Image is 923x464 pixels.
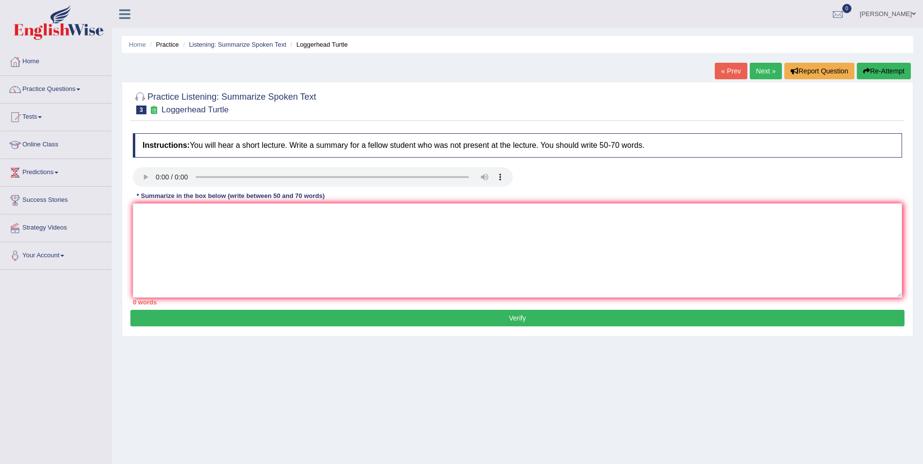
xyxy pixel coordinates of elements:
[133,133,902,158] h4: You will hear a short lecture. Write a summary for a fellow student who was not present at the le...
[0,48,111,72] a: Home
[0,159,111,183] a: Predictions
[0,214,111,239] a: Strategy Videos
[0,76,111,100] a: Practice Questions
[0,242,111,267] a: Your Account
[143,141,190,149] b: Instructions:
[149,106,159,115] small: Exam occurring question
[288,40,348,49] li: Loggerhead Turtle
[0,104,111,128] a: Tests
[784,63,854,79] button: Report Question
[0,187,111,211] a: Success Stories
[130,310,905,326] button: Verify
[715,63,747,79] a: « Prev
[842,4,852,13] span: 0
[857,63,911,79] button: Re-Attempt
[189,41,286,48] a: Listening: Summarize Spoken Text
[0,131,111,156] a: Online Class
[147,40,179,49] li: Practice
[133,192,328,201] div: * Summarize in the box below (write between 50 and 70 words)
[750,63,782,79] a: Next »
[133,298,902,307] div: 0 words
[129,41,146,48] a: Home
[136,106,146,114] span: 3
[133,90,316,114] h2: Practice Listening: Summarize Spoken Text
[162,105,229,114] small: Loggerhead Turtle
